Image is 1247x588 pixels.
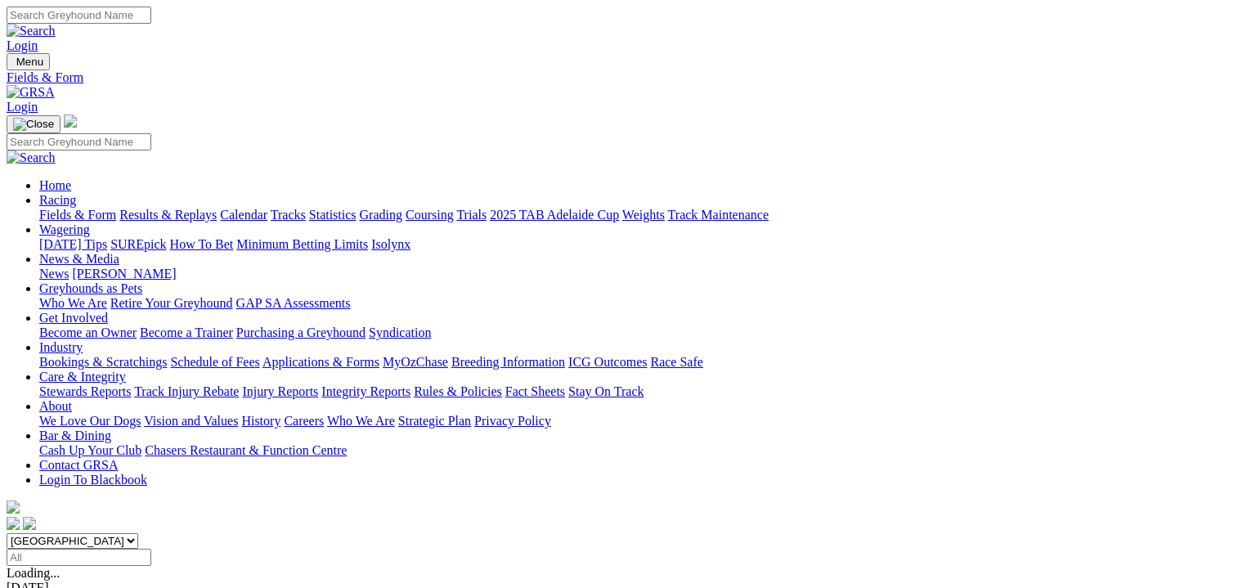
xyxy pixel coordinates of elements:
[7,517,20,530] img: facebook.svg
[451,355,565,369] a: Breeding Information
[23,517,36,530] img: twitter.svg
[242,384,318,398] a: Injury Reports
[622,208,665,222] a: Weights
[39,443,1240,458] div: Bar & Dining
[568,384,644,398] a: Stay On Track
[7,549,151,566] input: Select date
[39,222,90,236] a: Wagering
[39,178,71,192] a: Home
[39,429,111,442] a: Bar & Dining
[505,384,565,398] a: Fact Sheets
[7,115,61,133] button: Toggle navigation
[650,355,702,369] a: Race Safe
[39,252,119,266] a: News & Media
[7,24,56,38] img: Search
[7,38,38,52] a: Login
[406,208,454,222] a: Coursing
[39,267,1240,281] div: News & Media
[39,325,137,339] a: Become an Owner
[398,414,471,428] a: Strategic Plan
[39,237,1240,252] div: Wagering
[39,473,147,487] a: Login To Blackbook
[321,384,410,398] a: Integrity Reports
[39,355,167,369] a: Bookings & Scratchings
[490,208,619,222] a: 2025 TAB Adelaide Cup
[110,237,166,251] a: SUREpick
[474,414,551,428] a: Privacy Policy
[64,114,77,128] img: logo-grsa-white.png
[309,208,357,222] a: Statistics
[39,208,1240,222] div: Racing
[236,296,351,310] a: GAP SA Assessments
[39,296,107,310] a: Who We Are
[7,500,20,514] img: logo-grsa-white.png
[7,150,56,165] img: Search
[144,414,238,428] a: Vision and Values
[39,208,116,222] a: Fields & Form
[668,208,769,222] a: Track Maintenance
[414,384,502,398] a: Rules & Policies
[39,355,1240,370] div: Industry
[241,414,280,428] a: History
[39,325,1240,340] div: Get Involved
[39,414,141,428] a: We Love Our Dogs
[7,85,55,100] img: GRSA
[39,267,69,281] a: News
[39,340,83,354] a: Industry
[220,208,267,222] a: Calendar
[568,355,647,369] a: ICG Outcomes
[236,325,366,339] a: Purchasing a Greyhound
[72,267,176,281] a: [PERSON_NAME]
[39,193,76,207] a: Racing
[39,311,108,325] a: Get Involved
[39,414,1240,429] div: About
[110,296,233,310] a: Retire Your Greyhound
[39,296,1240,311] div: Greyhounds as Pets
[7,566,60,580] span: Loading...
[39,237,107,251] a: [DATE] Tips
[7,100,38,114] a: Login
[371,237,410,251] a: Isolynx
[360,208,402,222] a: Grading
[13,118,54,131] img: Close
[39,458,118,472] a: Contact GRSA
[39,370,126,384] a: Care & Integrity
[236,237,368,251] a: Minimum Betting Limits
[16,56,43,68] span: Menu
[7,7,151,24] input: Search
[262,355,379,369] a: Applications & Forms
[383,355,448,369] a: MyOzChase
[39,384,1240,399] div: Care & Integrity
[456,208,487,222] a: Trials
[284,414,324,428] a: Careers
[327,414,395,428] a: Who We Are
[145,443,347,457] a: Chasers Restaurant & Function Centre
[39,443,141,457] a: Cash Up Your Club
[39,384,131,398] a: Stewards Reports
[7,53,50,70] button: Toggle navigation
[39,281,142,295] a: Greyhounds as Pets
[140,325,233,339] a: Become a Trainer
[7,70,1240,85] a: Fields & Form
[170,355,259,369] a: Schedule of Fees
[119,208,217,222] a: Results & Replays
[134,384,239,398] a: Track Injury Rebate
[170,237,234,251] a: How To Bet
[369,325,431,339] a: Syndication
[271,208,306,222] a: Tracks
[7,133,151,150] input: Search
[39,399,72,413] a: About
